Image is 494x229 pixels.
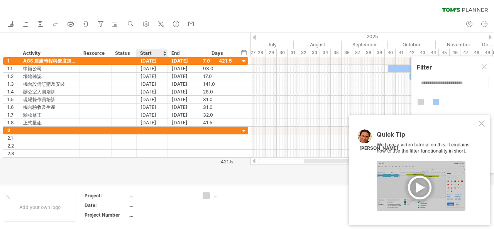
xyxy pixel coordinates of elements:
[482,49,493,57] div: 49
[352,49,363,57] div: 37
[214,192,256,199] div: ....
[137,111,168,119] div: [DATE]
[7,111,19,119] div: 1.7
[203,80,232,88] div: 141.0
[129,202,193,209] div: ....
[417,63,489,71] div: Filter
[374,49,385,57] div: 39
[7,88,19,95] div: 1.4
[7,103,19,111] div: 1.6
[428,49,439,57] div: 44
[137,88,168,95] div: [DATE]
[137,119,168,126] div: [DATE]
[168,65,199,72] div: [DATE]
[23,111,76,119] div: 驗收修正
[450,49,460,57] div: 46
[23,119,76,126] div: 正式量產
[199,49,235,57] div: Days
[23,57,76,64] div: AGS 建廠時程與進度規劃
[203,103,232,111] div: 31.0
[23,96,76,103] div: 現場操作員培訓
[23,103,76,111] div: 機台驗收及生產
[7,65,19,72] div: 1.1
[137,103,168,111] div: [DATE]
[137,96,168,103] div: [DATE]
[140,49,163,57] div: Start
[7,73,19,80] div: 1.2
[7,142,19,149] div: 2.2
[439,49,450,57] div: 45
[168,111,199,119] div: [DATE]
[471,49,482,57] div: 48
[168,96,199,103] div: [DATE]
[277,49,288,57] div: 30
[288,49,298,57] div: 31
[137,73,168,80] div: [DATE]
[168,80,199,88] div: [DATE]
[460,49,471,57] div: 47
[200,159,233,165] div: 421.5
[331,49,342,57] div: 35
[7,119,19,126] div: 1.8
[7,134,19,142] div: 2.1
[7,127,19,134] div: 2
[436,41,482,49] div: November 2025
[342,49,352,57] div: 36
[7,80,19,88] div: 1.3
[7,150,19,157] div: 2.3
[406,49,417,57] div: 42
[168,88,199,95] div: [DATE]
[203,96,232,103] div: 31.0
[377,131,477,211] div: We have a video tutorial on this. It explains how to use the filter functionality in short.
[168,57,199,64] div: [DATE]
[359,145,398,152] div: [PERSON_NAME]
[85,192,127,199] div: Project:
[203,88,232,95] div: 28.0
[417,49,428,57] div: 43
[320,49,331,57] div: 34
[137,80,168,88] div: [DATE]
[246,41,294,49] div: July 2025
[388,41,436,49] div: October 2025
[129,212,193,218] div: ....
[168,73,199,80] div: [DATE]
[385,49,396,57] div: 40
[83,49,107,57] div: Resource
[396,49,406,57] div: 41
[168,119,199,126] div: [DATE]
[203,119,232,126] div: 41.5
[203,65,232,72] div: 93.0
[85,202,127,209] div: Date:
[203,111,232,119] div: 32.0
[23,88,76,95] div: 辦公室人員培訓
[23,73,76,80] div: 場地確認
[171,49,195,57] div: End
[203,73,232,80] div: 17.0
[137,57,168,64] div: [DATE]
[23,80,76,88] div: 機台設備訂購及安裝
[168,103,199,111] div: [DATE]
[203,57,232,64] div: 7.0
[85,212,127,218] div: Project Number
[115,49,132,57] div: Status
[255,49,266,57] div: 28
[4,193,76,222] div: Add your own logo
[298,49,309,57] div: 32
[342,41,388,49] div: September 2025
[266,49,277,57] div: 29
[23,49,75,57] div: Activity
[377,131,477,142] div: Quick Tip
[137,65,168,72] div: [DATE]
[294,41,342,49] div: August 2025
[7,57,19,64] div: 1
[7,96,19,103] div: 1.5
[129,192,193,199] div: ....
[363,49,374,57] div: 38
[23,65,76,72] div: 申辦公司
[309,49,320,57] div: 33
